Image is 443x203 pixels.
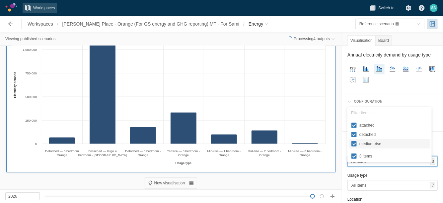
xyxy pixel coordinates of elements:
[60,19,241,29] a: [PERSON_NAME] Place - Orange (For GS energy and GHG reporting) MT - For Sami
[359,22,394,26] span: Reference scenario
[33,5,55,11] span: Workspaces
[26,19,270,29] nav: Breadcrumb
[345,134,440,146] div: Filters
[154,180,185,186] span: New visualisation
[348,108,431,118] input: Filter items…
[347,173,368,178] label: Usage type
[378,5,399,11] span: Switch to…
[359,122,427,129] p: attached
[294,36,330,42] span: Processing 4 outputs
[359,131,427,138] p: detached
[62,21,239,27] span: [PERSON_NAME] Place - Orange (For GS energy and GHG reporting) MT - For Sami
[5,35,55,43] div: Viewing published scenarios
[241,19,247,29] span: /
[247,19,270,29] button: Energy
[432,158,434,164] span: 3
[26,19,55,29] a: Workspaces
[249,21,263,27] span: Energy
[368,3,401,13] button: Switch to…
[359,153,427,159] p: 3 items
[375,35,392,46] div: Board
[286,35,336,43] button: Processing4 outputs
[28,21,53,27] span: Workspaces
[55,19,60,29] span: /
[355,19,424,29] button: toggle menu
[359,141,427,147] p: medium-rise
[347,180,438,191] button: toggle menu
[23,3,57,13] a: Workspaces
[351,99,383,105] div: configuration
[347,35,376,46] div: Visualisation
[347,197,362,202] label: Location
[345,96,440,107] div: configuration
[351,182,430,189] span: All items
[432,182,434,188] span: 7
[146,179,186,187] button: New visualisation
[347,51,438,58] h2: Annual electricity demand by usage type
[430,4,438,12] div: SA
